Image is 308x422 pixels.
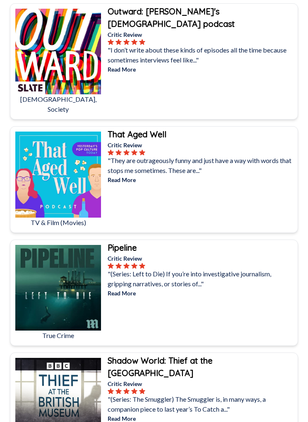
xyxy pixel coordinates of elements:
p: [DEMOGRAPHIC_DATA], Society [15,95,101,115]
img: Pipeline [15,245,101,331]
img: Outward: Slate's LGBTQ podcast [15,9,101,95]
p: Critic Review [108,141,296,150]
p: Critic Review [108,31,296,39]
p: TV & Film (Movies) [15,218,101,228]
p: Critic Review [108,380,296,388]
b: Pipeline [108,243,137,253]
p: Critic Review [108,254,296,263]
b: Outward: [PERSON_NAME]'s [DEMOGRAPHIC_DATA] podcast [108,7,235,29]
p: Read More [108,176,296,185]
img: That Aged Well [15,132,101,218]
p: True Crime [15,331,101,341]
p: "(Series: The Smuggler) The Smuggler is, in many ways, a companion piece to last year’s To Catch ... [108,395,296,415]
a: Outward: Slate's LGBTQ podcast[DEMOGRAPHIC_DATA], SocietyOutward: [PERSON_NAME]'s [DEMOGRAPHIC_DA... [10,4,298,120]
p: Read More [108,65,296,74]
a: That Aged WellTV & Film (Movies)That Aged WellCritic Review"They are outrageously funny and just ... [10,127,298,233]
p: "They are outrageously funny and just have a way with words that stops me sometimes. These are..." [108,156,296,176]
p: "I don’t write about these kinds of episodes all the time because sometimes interviews feel like..." [108,46,296,65]
p: Read More [108,289,296,298]
a: PipelineTrue CrimePipelineCritic Review"(Series: Left to Die) If you’re into investigative journa... [10,240,298,346]
b: That Aged Well [108,129,166,140]
p: "(Series: Left to Die) If you’re into investigative journalism, gripping narratives, or stories o... [108,269,296,289]
b: Shadow World: Thief at the [GEOGRAPHIC_DATA] [108,356,212,379]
